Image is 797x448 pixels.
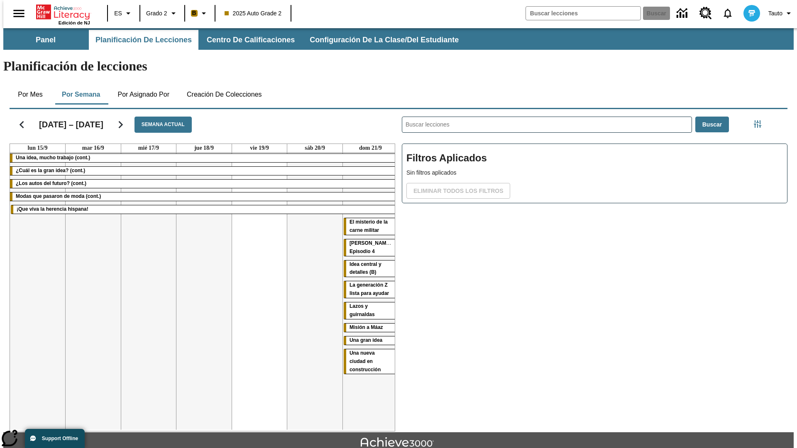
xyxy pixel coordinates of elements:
[350,240,393,254] span: Elena Menope: Episodio 4
[350,324,383,330] span: Misión a Máaz
[406,148,783,168] h2: Filtros Aplicados
[10,180,398,188] div: ¿Los autos del futuro? (cont.)
[765,6,797,21] button: Perfil/Configuración
[146,9,167,18] span: Grado 2
[10,192,398,201] div: Modas que pasaron de moda (cont.)
[180,85,269,105] button: Creación de colecciones
[350,219,388,233] span: El misterio de la carne militar
[344,302,397,319] div: Lazos y guirnaldas
[111,85,176,105] button: Por asignado por
[26,144,49,152] a: 15 de septiembre de 2025
[188,6,212,21] button: Boost El color de la clase es anaranjado claro. Cambiar el color de la clase.
[749,116,766,132] button: Menú lateral de filtros
[3,28,794,50] div: Subbarra de navegación
[200,30,301,50] button: Centro de calificaciones
[350,282,389,296] span: La generación Z lista para ayudar
[344,336,397,345] div: Una gran idea
[36,4,90,20] a: Portada
[743,5,760,22] img: avatar image
[303,144,327,152] a: 20 de septiembre de 2025
[193,144,215,152] a: 18 de septiembre de 2025
[4,30,87,50] button: Panel
[344,281,397,298] div: La generación Z lista para ayudar
[59,20,90,25] span: Edición de NJ
[137,144,161,152] a: 17 de septiembre de 2025
[17,206,88,212] span: ¡Que viva la herencia hispana!
[10,85,51,105] button: Por mes
[344,349,397,374] div: Una nueva ciudad en construcción
[344,261,397,277] div: Idea central y detalles (B)
[395,106,787,431] div: Buscar
[402,117,692,132] input: Buscar lecciones
[16,168,85,173] span: ¿Cuál es la gran idea? (cont.)
[717,2,738,24] a: Notificaciones
[402,144,787,203] div: Filtros Aplicados
[303,30,465,50] button: Configuración de la clase/del estudiante
[39,119,103,129] h2: [DATE] – [DATE]
[110,6,137,21] button: Lenguaje: ES, Selecciona un idioma
[406,168,783,177] p: Sin filtros aplicados
[350,337,382,343] span: Una gran idea
[225,9,282,18] span: 2025 Auto Grade 2
[350,350,381,373] span: Una nueva ciudad en construcción
[89,30,198,50] button: Planificación de lecciones
[768,9,782,18] span: Tauto
[16,193,101,199] span: Modas que pasaron de moda (cont.)
[16,155,90,161] span: Una idea, mucho trabajo (cont.)
[110,114,131,135] button: Seguir
[25,429,85,448] button: Support Offline
[143,6,182,21] button: Grado: Grado 2, Elige un grado
[526,7,641,20] input: Buscar campo
[344,239,397,256] div: Elena Menope: Episodio 4
[738,2,765,24] button: Escoja un nuevo avatar
[7,1,31,26] button: Abrir el menú lateral
[672,2,694,25] a: Centro de información
[344,218,397,235] div: El misterio de la carne militar
[192,8,196,18] span: B
[357,144,384,152] a: 21 de septiembre de 2025
[695,117,729,133] button: Buscar
[11,114,32,135] button: Regresar
[134,117,192,133] button: Semana actual
[350,261,381,275] span: Idea central y detalles (B)
[248,144,271,152] a: 19 de septiembre de 2025
[350,303,375,317] span: Lazos y guirnaldas
[55,85,107,105] button: Por semana
[36,3,90,25] div: Portada
[3,58,794,74] h1: Planificación de lecciones
[42,436,78,441] span: Support Offline
[3,106,395,431] div: Calendario
[11,205,397,214] div: ¡Que viva la herencia hispana!
[114,9,122,18] span: ES
[694,2,717,24] a: Centro de recursos, Se abrirá en una pestaña nueva.
[3,30,466,50] div: Subbarra de navegación
[81,144,106,152] a: 16 de septiembre de 2025
[10,154,398,162] div: Una idea, mucho trabajo (cont.)
[16,180,86,186] span: ¿Los autos del futuro? (cont.)
[10,167,398,175] div: ¿Cuál es la gran idea? (cont.)
[344,324,397,332] div: Misión a Máaz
